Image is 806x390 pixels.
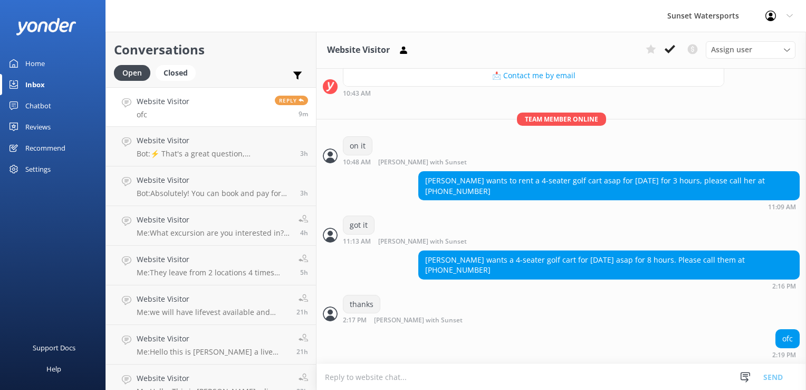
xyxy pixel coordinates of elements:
[156,67,201,78] a: Closed
[299,109,308,118] span: Sep 20 2025 01:19pm (UTC -05:00) America/Cancun
[137,293,289,305] h4: Website Visitor
[137,373,289,384] h4: Website Visitor
[300,189,308,198] span: Sep 20 2025 09:48am (UTC -05:00) America/Cancun
[343,317,367,324] strong: 2:17 PM
[768,204,796,210] strong: 11:09 AM
[343,90,371,97] strong: 10:43 AM
[106,325,316,365] a: Website VisitorMe:Hello this is [PERSON_NAME] a live agent from [GEOGRAPHIC_DATA], the Sunset Sip...
[300,268,308,277] span: Sep 20 2025 07:58am (UTC -05:00) America/Cancun
[114,40,308,60] h2: Conversations
[137,110,189,119] p: ofc
[106,285,316,325] a: Website VisitorMe:we will have lifevest available and professional crew on board21h
[517,113,606,126] span: Team member online
[156,65,196,81] div: Closed
[772,352,796,358] strong: 2:19 PM
[343,137,372,155] div: on it
[343,89,724,97] div: Sep 20 2025 09:43am (UTC -05:00) America/Cancun
[137,254,291,265] h4: Website Visitor
[106,246,316,285] a: Website VisitorMe:They leave from 2 locations 4 times perr day. When are you coming to [GEOGRAPHI...
[106,166,316,206] a: Website VisitorBot:Absolutely! You can book and pay for your sister-in-law and her friend to go o...
[16,18,76,35] img: yonder-white-logo.png
[419,172,799,200] div: [PERSON_NAME] wants to rent a 4-seater golf cart asap for [DATE] for 3 hours, please call her at ...
[296,308,308,317] span: Sep 19 2025 04:07pm (UTC -05:00) America/Cancun
[137,228,291,238] p: Me: What excursion are you interested in? I am live and in [GEOGRAPHIC_DATA] now!
[772,283,796,290] strong: 2:16 PM
[25,159,51,180] div: Settings
[378,159,467,166] span: [PERSON_NAME] with Sunset
[137,214,291,226] h4: Website Visitor
[418,203,800,210] div: Sep 20 2025 10:09am (UTC -05:00) America/Cancun
[25,74,45,95] div: Inbox
[137,189,292,198] p: Bot: Absolutely! You can book and pay for your sister-in-law and her friend to go on the cruise e...
[25,53,45,74] div: Home
[137,333,289,345] h4: Website Visitor
[137,96,189,107] h4: Website Visitor
[343,65,724,86] button: 📩 Contact me by email
[343,238,371,245] strong: 11:13 AM
[25,95,51,116] div: Chatbot
[343,216,374,234] div: got it
[378,238,467,245] span: [PERSON_NAME] with Sunset
[343,158,501,166] div: Sep 20 2025 09:48am (UTC -05:00) America/Cancun
[106,127,316,166] a: Website VisitorBot:⚡ That's a great question, unfortunately I do not know the answer. I'm going t...
[296,347,308,356] span: Sep 19 2025 03:58pm (UTC -05:00) America/Cancun
[114,65,150,81] div: Open
[772,351,800,358] div: Sep 20 2025 01:19pm (UTC -05:00) America/Cancun
[419,251,799,279] div: [PERSON_NAME] wants a 4-seater golf cart for [DATE] asap for 8 hours. Please call them at [PHONE_...
[137,308,289,317] p: Me: we will have lifevest available and professional crew on board
[343,237,501,245] div: Sep 20 2025 10:13am (UTC -05:00) America/Cancun
[137,149,292,159] p: Bot: ⚡ That's a great question, unfortunately I do not know the answer. I'm going to reach out to...
[776,330,799,348] div: ofc
[137,268,291,277] p: Me: They leave from 2 locations 4 times perr day. When are you coming to [GEOGRAPHIC_DATA]?
[106,206,316,246] a: Website VisitorMe:What excursion are you interested in? I am live and in [GEOGRAPHIC_DATA] now!4h
[137,174,292,186] h4: Website Visitor
[711,44,752,55] span: Assign user
[137,347,289,357] p: Me: Hello this is [PERSON_NAME] a live agent from [GEOGRAPHIC_DATA], the Sunset Sip and Sail depa...
[300,149,308,158] span: Sep 20 2025 10:21am (UTC -05:00) America/Cancun
[46,358,61,379] div: Help
[25,137,65,159] div: Recommend
[114,67,156,78] a: Open
[706,41,795,58] div: Assign User
[137,135,292,146] h4: Website Visitor
[374,317,463,324] span: [PERSON_NAME] with Sunset
[33,337,75,358] div: Support Docs
[25,116,51,137] div: Reviews
[327,43,390,57] h3: Website Visitor
[418,282,800,290] div: Sep 20 2025 01:16pm (UTC -05:00) America/Cancun
[343,316,497,324] div: Sep 20 2025 01:17pm (UTC -05:00) America/Cancun
[300,228,308,237] span: Sep 20 2025 09:25am (UTC -05:00) America/Cancun
[275,96,308,105] span: Reply
[343,295,380,313] div: thanks
[106,87,316,127] a: Website VisitorofcReply9m
[343,159,371,166] strong: 10:48 AM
